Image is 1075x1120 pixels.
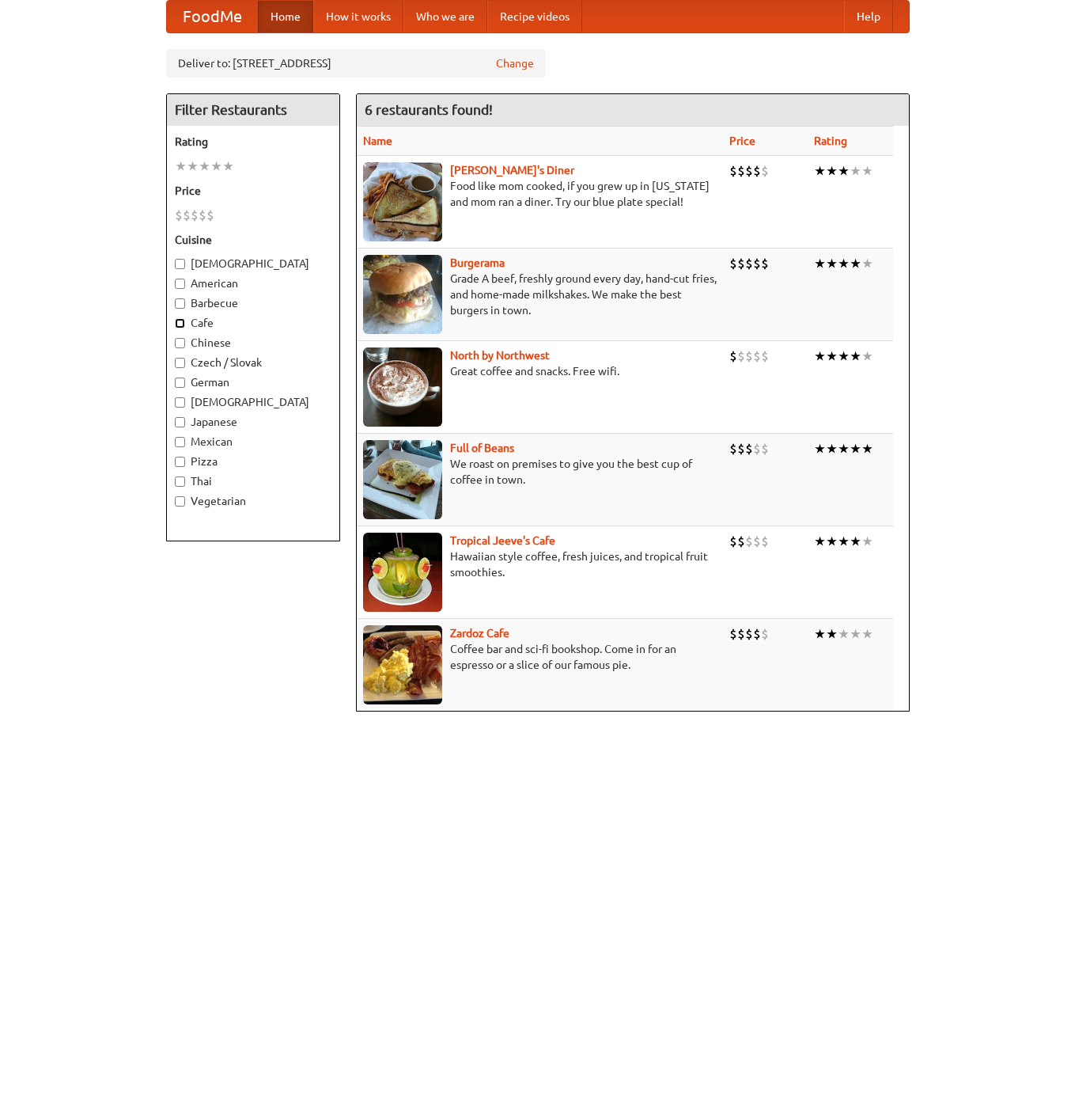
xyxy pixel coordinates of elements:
[175,158,187,175] li: ★
[313,1,403,32] a: How it works
[363,533,442,612] img: jeeves.jpg
[729,533,737,550] li: $
[838,440,850,457] li: ★
[761,440,769,457] li: $
[753,440,761,457] li: $
[838,162,850,180] li: ★
[753,533,761,550] li: $
[826,255,838,272] li: ★
[363,347,442,427] img: north.jpg
[167,1,258,32] a: FoodMe
[450,627,509,640] a: Zardoz Cafe
[761,255,769,272] li: $
[487,1,582,32] a: Recipe videos
[175,318,185,328] input: Cafe
[175,335,331,351] label: Chinese
[450,256,505,269] a: Burgerama
[729,625,737,643] li: $
[753,347,761,365] li: $
[838,347,850,365] li: ★
[737,440,745,457] li: $
[175,434,331,450] label: Mexican
[363,178,717,210] p: Food like mom cooked, if you grew up in [US_STATE] and mom ran a diner. Try our blue plate special!
[850,440,861,457] li: ★
[753,255,761,272] li: $
[175,315,331,331] label: Cafe
[826,625,838,643] li: ★
[175,275,331,291] label: American
[175,338,185,348] input: Chinese
[861,162,873,180] li: ★
[838,255,850,272] li: ★
[199,207,206,224] li: $
[175,232,331,248] h5: Cuisine
[761,533,769,550] li: $
[737,625,745,643] li: $
[838,625,850,643] li: ★
[175,207,183,224] li: $
[737,347,745,365] li: $
[175,378,185,388] input: German
[175,355,331,370] label: Czech / Slovak
[850,255,861,272] li: ★
[403,1,487,32] a: Who we are
[450,349,550,362] b: North by Northwest
[826,347,838,365] li: ★
[175,134,331,150] h5: Rating
[761,347,769,365] li: $
[450,534,555,547] a: Tropical Jeeve's Cafe
[175,295,331,311] label: Barbecue
[175,374,331,390] label: German
[175,493,331,509] label: Vegetarian
[745,440,753,457] li: $
[737,533,745,550] li: $
[363,255,442,334] img: burgerama.jpg
[729,162,737,180] li: $
[175,279,185,289] input: American
[729,440,737,457] li: $
[450,164,574,177] a: [PERSON_NAME]'s Diner
[175,183,331,199] h5: Price
[363,162,442,241] img: sallys.jpg
[745,347,753,365] li: $
[199,158,210,175] li: ★
[175,358,185,368] input: Czech / Slovak
[183,207,191,224] li: $
[363,271,717,318] p: Grade A beef, freshly ground every day, hand-cut fries, and home-made milkshakes. We make the bes...
[850,162,861,180] li: ★
[814,625,826,643] li: ★
[844,1,893,32] a: Help
[814,440,826,457] li: ★
[496,55,534,71] a: Change
[175,259,185,269] input: [DEMOGRAPHIC_DATA]
[206,207,214,224] li: $
[166,49,546,78] div: Deliver to: [STREET_ADDRESS]
[729,135,755,147] a: Price
[737,255,745,272] li: $
[814,533,826,550] li: ★
[175,256,331,271] label: [DEMOGRAPHIC_DATA]
[753,625,761,643] li: $
[861,533,873,550] li: ★
[838,533,850,550] li: ★
[175,454,331,469] label: Pizza
[175,298,185,309] input: Barbecue
[737,162,745,180] li: $
[745,625,753,643] li: $
[363,440,442,519] img: beans.jpg
[365,102,493,117] ng-pluralize: 6 restaurants found!
[175,437,185,447] input: Mexican
[175,394,331,410] label: [DEMOGRAPHIC_DATA]
[826,533,838,550] li: ★
[729,255,737,272] li: $
[850,533,861,550] li: ★
[175,397,185,408] input: [DEMOGRAPHIC_DATA]
[450,442,514,454] a: Full of Beans
[175,473,331,489] label: Thai
[191,207,199,224] li: $
[753,162,761,180] li: $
